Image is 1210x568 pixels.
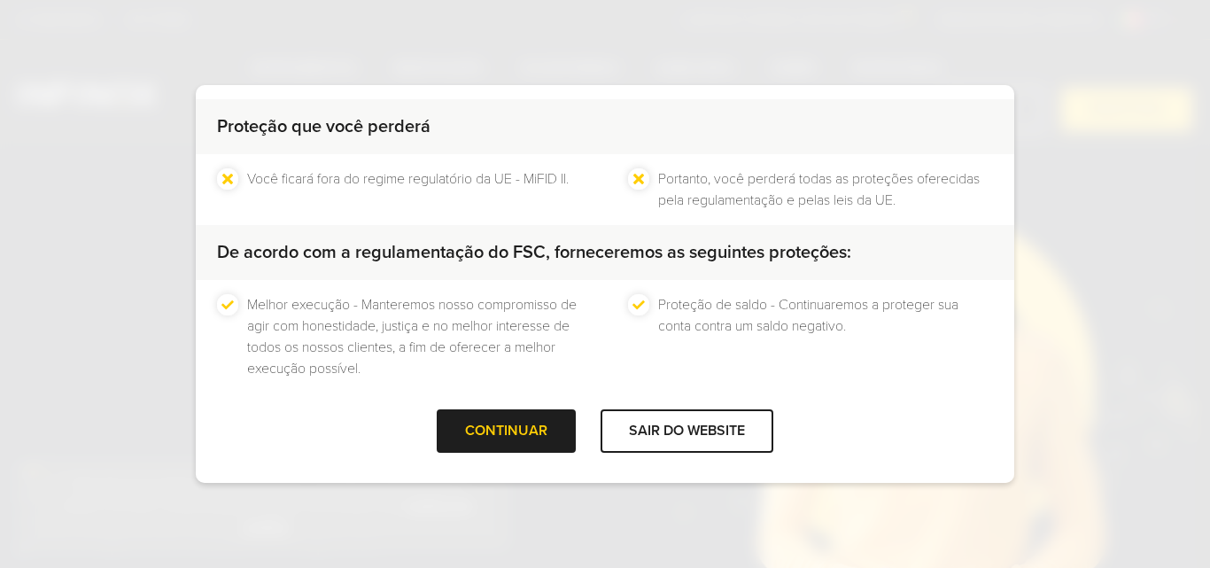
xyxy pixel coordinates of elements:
div: CONTINUAR [437,409,576,453]
li: Melhor execução - Manteremos nosso compromisso de agir com honestidade, justiça e no melhor inter... [247,294,582,379]
li: Portanto, você perderá todas as proteções oferecidas pela regulamentação e pelas leis da UE. [658,168,993,211]
strong: De acordo com a regulamentação do FSC, forneceremos as seguintes proteções: [217,242,851,263]
strong: Proteção que você perderá [217,116,430,137]
div: SAIR DO WEBSITE [601,409,773,453]
li: Você ficará fora do regime regulatório da UE - MiFID II. [247,168,569,211]
li: Proteção de saldo - Continuaremos a proteger sua conta contra um saldo negativo. [658,294,993,379]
